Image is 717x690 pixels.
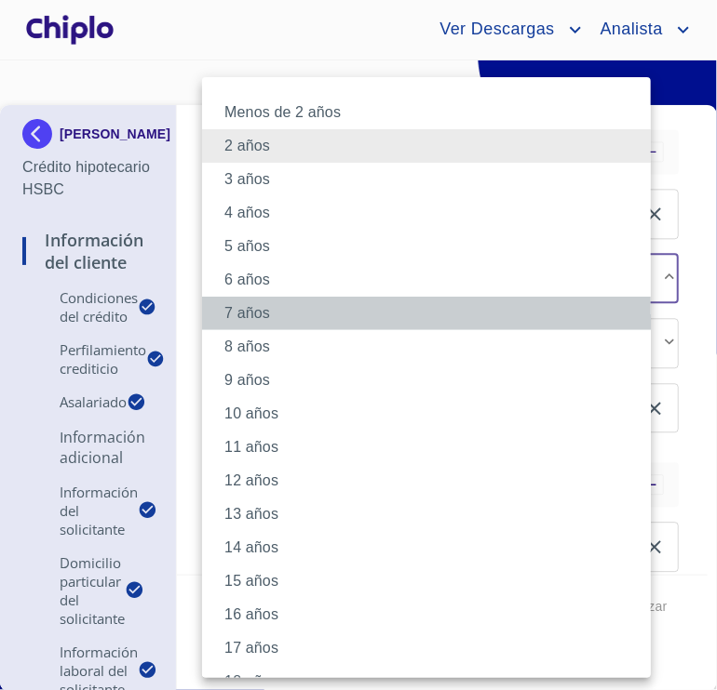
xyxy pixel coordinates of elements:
[202,431,665,464] li: 11 años
[202,464,665,498] li: 12 años
[202,263,665,297] li: 6 años
[202,297,665,330] li: 7 años
[202,96,665,129] li: Menos de 2 años
[202,498,665,531] li: 13 años
[202,564,665,598] li: 15 años
[202,531,665,564] li: 14 años
[202,163,665,196] li: 3 años
[202,397,665,431] li: 10 años
[202,631,665,665] li: 17 años
[202,230,665,263] li: 5 años
[202,364,665,397] li: 9 años
[202,129,665,163] li: 2 años
[202,196,665,230] li: 4 años
[202,330,665,364] li: 8 años
[202,598,665,631] li: 16 años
